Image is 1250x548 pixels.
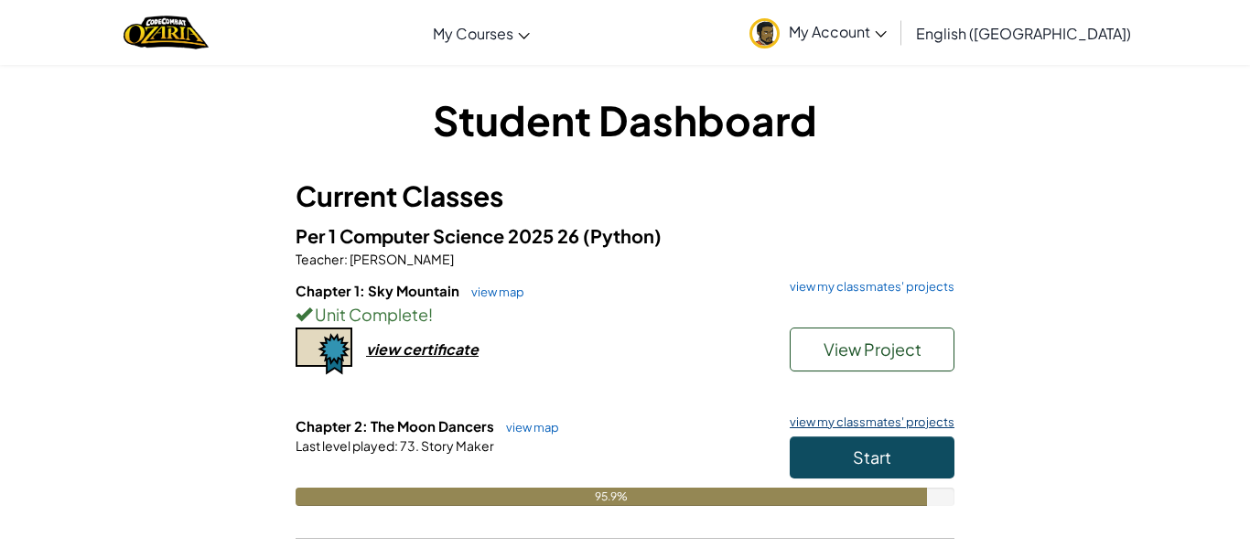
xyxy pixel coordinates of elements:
span: Chapter 2: The Moon Dancers [296,417,497,435]
button: View Project [790,328,954,371]
span: [PERSON_NAME] [348,251,454,267]
span: : [344,251,348,267]
a: view map [497,420,559,435]
img: Home [124,14,209,51]
a: English ([GEOGRAPHIC_DATA]) [907,8,1140,58]
span: My Courses [433,24,513,43]
span: View Project [824,338,921,360]
a: view my classmates' projects [781,416,954,428]
span: Teacher [296,251,344,267]
h1: Student Dashboard [296,91,954,148]
a: Ozaria by CodeCombat logo [124,14,209,51]
span: : [394,437,398,454]
span: Story Maker [419,437,494,454]
span: Unit Complete [312,304,428,325]
a: view my classmates' projects [781,281,954,293]
div: 95.9% [296,488,927,506]
span: ! [428,304,433,325]
span: My Account [789,22,887,41]
img: avatar [749,18,780,48]
span: (Python) [583,224,662,247]
span: 73. [398,437,419,454]
img: certificate-icon.png [296,328,352,375]
button: Start [790,436,954,478]
div: view certificate [366,339,479,359]
a: My Courses [424,8,539,58]
a: view map [462,285,524,299]
span: Per 1 Computer Science 2025 26 [296,224,583,247]
span: Start [853,446,891,467]
a: My Account [740,4,896,61]
a: view certificate [296,339,479,359]
span: English ([GEOGRAPHIC_DATA]) [916,24,1131,43]
h3: Current Classes [296,176,954,217]
span: Chapter 1: Sky Mountain [296,282,462,299]
span: Last level played [296,437,394,454]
